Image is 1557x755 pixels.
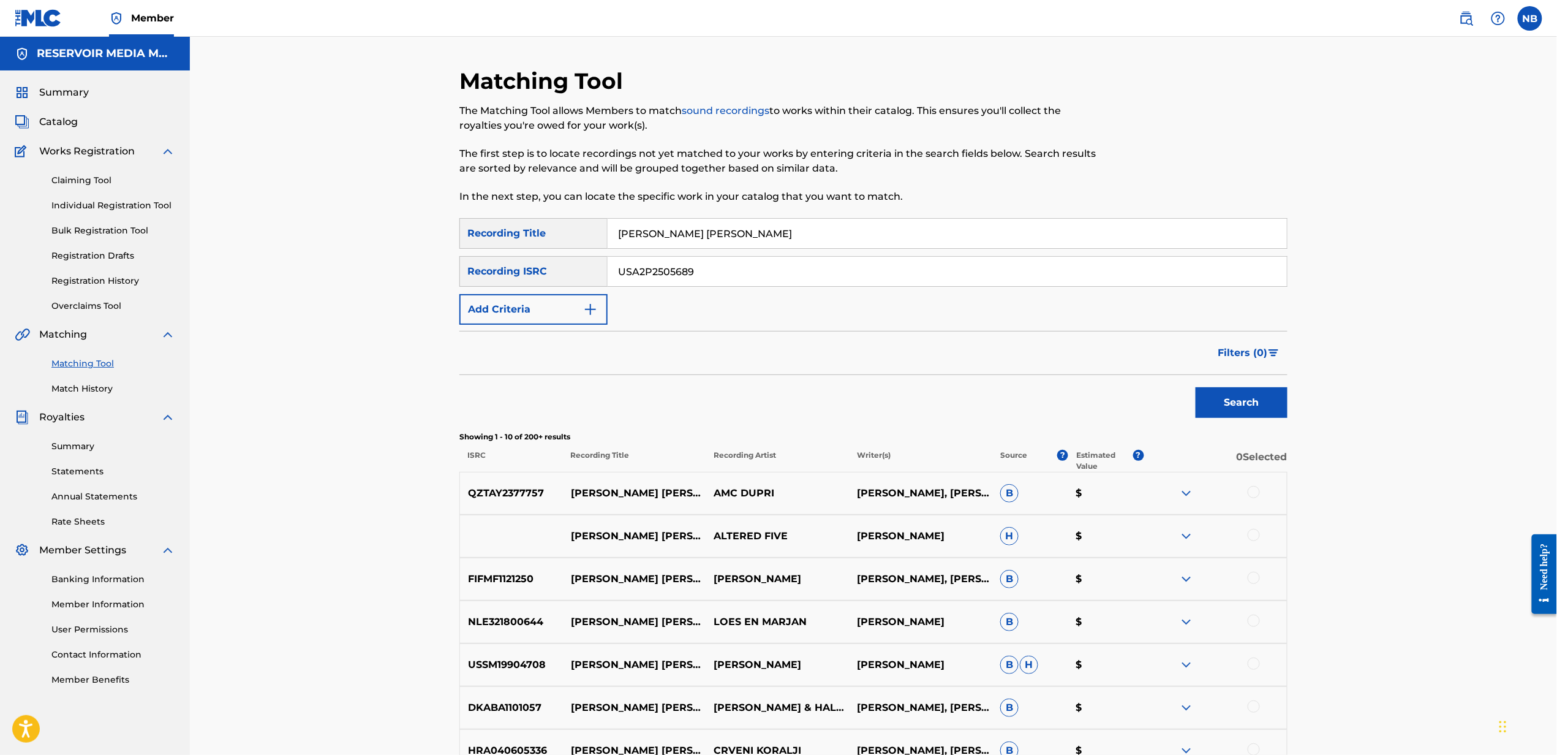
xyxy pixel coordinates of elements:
[51,598,175,611] a: Member Information
[51,199,175,212] a: Individual Registration Tool
[706,658,849,672] p: [PERSON_NAME]
[849,615,992,629] p: [PERSON_NAME]
[39,410,85,425] span: Royalties
[460,658,563,672] p: USSM19904708
[460,700,563,715] p: DKABA1101057
[15,543,29,558] img: Member Settings
[51,275,175,287] a: Registration History
[15,115,78,129] a: CatalogCatalog
[706,615,849,629] p: LOES EN MARJAN
[459,218,1287,424] form: Search Form
[15,327,30,342] img: Matching
[15,85,89,100] a: SummarySummary
[460,572,563,586] p: FIFMF1121250
[1486,6,1510,31] div: Help
[160,410,175,425] img: expand
[1269,349,1279,357] img: filter
[706,572,849,586] p: [PERSON_NAME]
[51,490,175,503] a: Annual Statements
[1196,387,1287,418] button: Search
[1496,696,1557,755] iframe: Chat Widget
[583,302,598,317] img: 9d2ae6d4665cec9f34b9.svg
[563,700,706,715] p: [PERSON_NAME] [PERSON_NAME]
[1454,6,1479,31] a: Public Search
[1000,613,1019,631] span: B
[1211,338,1287,368] button: Filters (0)
[1144,450,1287,472] p: 0 Selected
[15,144,31,159] img: Works Registration
[15,47,29,61] img: Accounts
[1459,11,1474,26] img: search
[15,410,29,425] img: Royalties
[160,543,175,558] img: expand
[39,115,78,129] span: Catalog
[39,144,135,159] span: Works Registration
[682,105,769,116] a: sound recordings
[51,515,175,528] a: Rate Sheets
[849,486,992,501] p: [PERSON_NAME], [PERSON_NAME] MBA
[1000,484,1019,503] span: B
[1068,572,1144,586] p: $
[706,486,849,501] p: AMC DUPRI
[1068,529,1144,544] p: $
[51,440,175,453] a: Summary
[849,529,992,544] p: [PERSON_NAME]
[1491,11,1506,26] img: help
[1179,529,1194,544] img: expand
[563,529,706,544] p: [PERSON_NAME] [PERSON_NAME]
[39,543,126,558] span: Member Settings
[1076,450,1133,472] p: Estimated Value
[39,85,89,100] span: Summary
[1133,450,1144,461] span: ?
[1179,486,1194,501] img: expand
[1518,6,1542,31] div: User Menu
[459,104,1097,133] p: The Matching Tool allows Members to match to works within their catalog. This ensures you'll coll...
[39,327,87,342] span: Matching
[51,648,175,661] a: Contact Information
[51,357,175,370] a: Matching Tool
[131,11,174,25] span: Member
[459,431,1287,442] p: Showing 1 - 10 of 200+ results
[1218,346,1268,360] span: Filters ( 0 )
[51,249,175,262] a: Registration Drafts
[849,658,992,672] p: [PERSON_NAME]
[1068,615,1144,629] p: $
[1523,525,1557,623] iframe: Resource Center
[1068,658,1144,672] p: $
[51,174,175,187] a: Claiming Tool
[1000,656,1019,674] span: B
[849,450,992,472] p: Writer(s)
[37,47,175,61] h5: RESERVOIR MEDIA MANAGEMENT INC
[563,486,706,501] p: [PERSON_NAME] [PERSON_NAME]
[563,615,706,629] p: [PERSON_NAME] [PERSON_NAME]
[15,9,62,27] img: MLC Logo
[1020,656,1038,674] span: H
[849,572,992,586] p: [PERSON_NAME], [PERSON_NAME], [GEOGRAPHIC_DATA]
[1001,450,1028,472] p: Source
[109,11,124,26] img: Top Rightsholder
[460,615,563,629] p: NLE321800644
[459,189,1097,204] p: In the next step, you can locate the specific work in your catalog that you want to match.
[1179,615,1194,629] img: expand
[1179,572,1194,586] img: expand
[51,623,175,636] a: User Permissions
[459,146,1097,176] p: The first step is to locate recordings not yet matched to your works by entering criteria in the ...
[51,382,175,395] a: Match History
[1068,700,1144,715] p: $
[51,300,175,313] a: Overclaims Tool
[51,224,175,237] a: Bulk Registration Tool
[460,486,563,501] p: QZTAY2377757
[459,67,629,95] h2: Matching Tool
[1057,450,1068,461] span: ?
[1000,527,1019,545] span: H
[459,294,608,325] button: Add Criteria
[15,115,29,129] img: Catalog
[15,85,29,100] img: Summary
[51,465,175,478] a: Statements
[706,529,849,544] p: ALTERED FIVE
[459,450,562,472] p: ISRC
[562,450,706,472] p: Recording Title
[1499,708,1507,745] div: Drag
